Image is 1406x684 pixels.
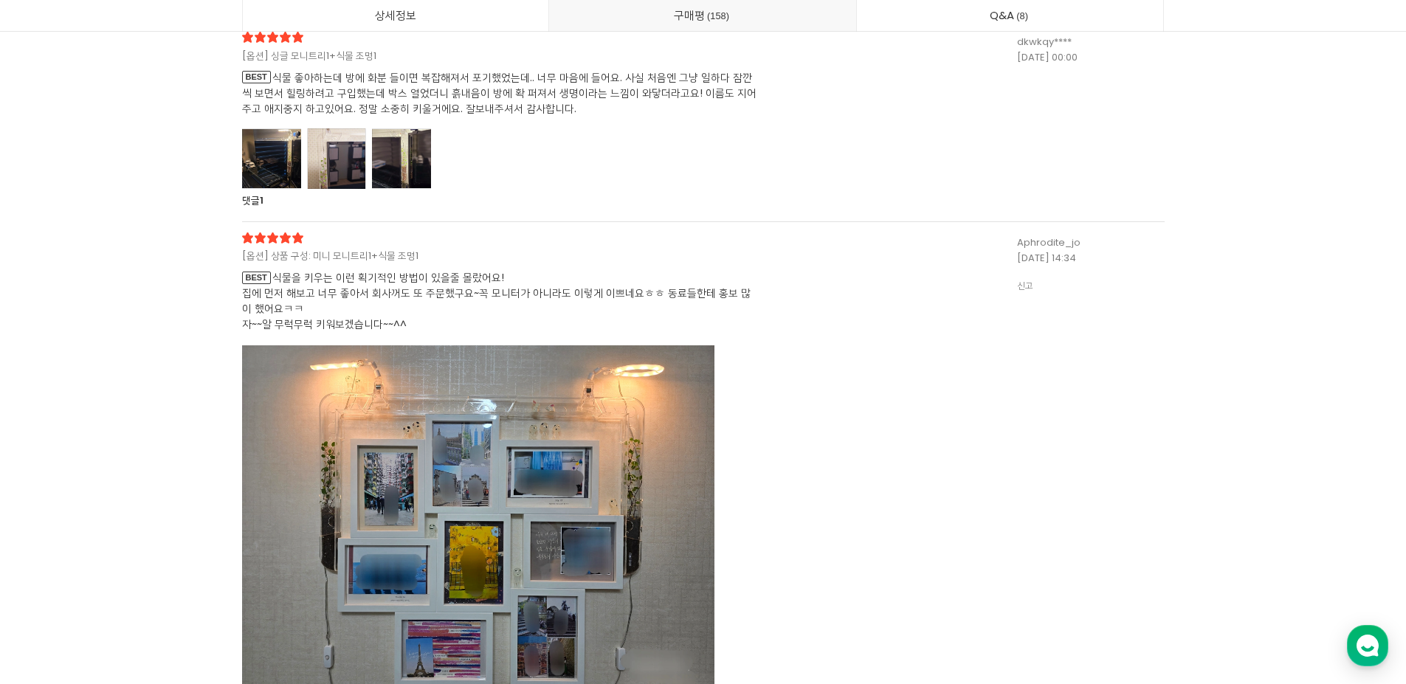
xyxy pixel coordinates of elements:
[1017,235,1165,251] div: Aphrodite_jo
[228,490,246,502] span: 설정
[97,468,190,505] a: 대화
[1017,50,1165,66] div: [DATE] 00:00
[1014,8,1030,24] span: 8
[242,193,260,207] strong: 댓글
[242,249,722,264] span: [옵션] 상품 구성: 미니 모니트리1+식물 조명1
[242,70,759,117] span: 식물 좋아하는데 방에 화분 들이면 복잡해져서 포기했었는데.. 너무 마음에 들어요. 사실 처음엔 그냥 일하다 잠깐씩 보면서 힐링하려고 구입했는데 박스 열었더니 흙내음이 방에 확...
[135,491,153,502] span: 대화
[242,49,722,64] span: [옵션] 싱글 모니트리1+식물 조명1
[1017,251,1165,266] div: [DATE] 14:34
[4,468,97,505] a: 홈
[1017,278,1033,292] a: 신고
[46,490,55,502] span: 홈
[242,270,759,332] span: 식물을 키우는 이런 획기적인 방법이 있을줄 몰랐어요! 집에 먼저 해보고 너무 좋아서 회사꺼도 또 주문했구요~꼭 모니터가 아니라도 이렇게 이쁘네요ㅎㅎ 동료들한테 홍보 많이 했어...
[242,272,271,284] span: BEST
[242,71,271,83] span: BEST
[190,468,283,505] a: 설정
[705,8,731,24] span: 158
[260,193,263,207] span: 1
